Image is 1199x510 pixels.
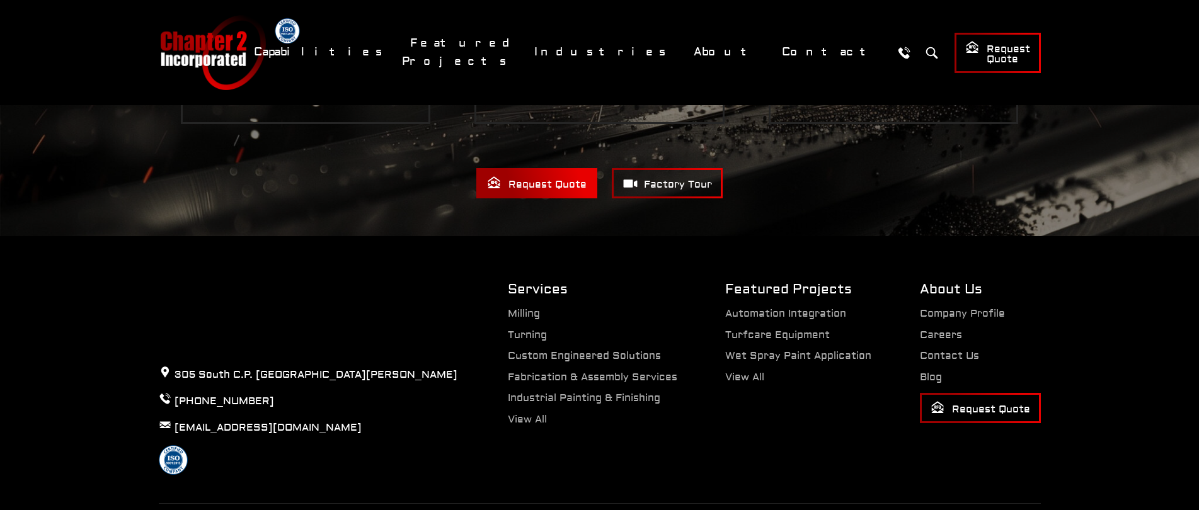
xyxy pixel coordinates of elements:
span: Request Quote [487,176,587,191]
p: 305 South C.P. [GEOGRAPHIC_DATA][PERSON_NAME] [159,366,457,383]
a: View All [508,413,547,426]
a: [EMAIL_ADDRESS][DOMAIN_NAME] [175,421,362,434]
h2: About Us [920,280,1041,298]
a: Industrial Painting & Finishing [508,392,660,404]
a: Turning [508,329,547,341]
a: About [686,38,767,65]
a: Chapter 2 Incorporated [159,15,266,90]
a: Request Quote [955,33,1041,73]
a: Milling [508,307,540,320]
a: Turfcare Equipment [725,329,830,341]
button: Search [921,41,944,64]
span: Factory Tour [622,176,712,191]
a: Fabrication & Assembly Services [508,371,677,383]
a: Contact Us [920,349,979,362]
a: Company Profile [920,307,1005,320]
a: Wet Spray Paint Application [725,349,871,362]
h2: Featured Projects [725,280,871,298]
a: Call Us [893,41,916,64]
a: Careers [920,329,962,341]
a: [PHONE_NUMBER] [175,395,274,407]
span: Request Quote [931,400,1030,416]
a: Automation Integration [725,307,846,320]
a: Capabilities [246,38,396,65]
h2: Services [508,280,677,298]
a: Request Quote [476,168,597,198]
a: Factory Tour [612,168,723,198]
a: Contact [774,38,886,65]
span: Request Quote [965,40,1030,66]
a: Industries [526,38,679,65]
a: View All [725,371,764,383]
a: Blog [920,371,942,383]
a: Featured Projects [402,30,520,75]
a: Custom Engineered Solutions [508,349,661,362]
a: Request Quote [920,393,1041,423]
